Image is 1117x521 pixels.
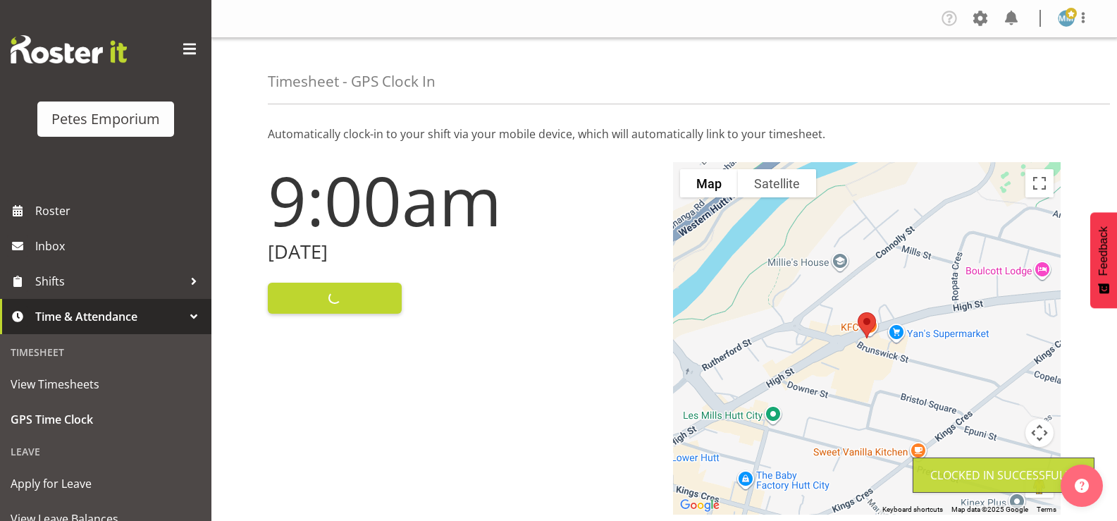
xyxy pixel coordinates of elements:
[11,374,201,395] span: View Timesheets
[1075,479,1089,493] img: help-xxl-2.png
[738,169,816,197] button: Show satellite imagery
[11,35,127,63] img: Rosterit website logo
[1037,505,1056,513] a: Terms (opens in new tab)
[1058,10,1075,27] img: mandy-mosley3858.jpg
[680,169,738,197] button: Show street map
[930,467,1077,484] div: Clocked in Successfully
[4,437,208,466] div: Leave
[677,496,723,515] a: Open this area in Google Maps (opens a new window)
[268,73,436,90] h4: Timesheet - GPS Clock In
[1090,212,1117,308] button: Feedback - Show survey
[35,200,204,221] span: Roster
[35,235,204,257] span: Inbox
[11,409,201,430] span: GPS Time Clock
[11,473,201,494] span: Apply for Leave
[268,162,656,238] h1: 9:00am
[1025,419,1054,447] button: Map camera controls
[35,306,183,327] span: Time & Attendance
[1097,226,1110,276] span: Feedback
[4,466,208,501] a: Apply for Leave
[268,241,656,263] h2: [DATE]
[677,496,723,515] img: Google
[4,367,208,402] a: View Timesheets
[951,505,1028,513] span: Map data ©2025 Google
[1025,169,1054,197] button: Toggle fullscreen view
[35,271,183,292] span: Shifts
[268,125,1061,142] p: Automatically clock-in to your shift via your mobile device, which will automatically link to you...
[4,338,208,367] div: Timesheet
[882,505,943,515] button: Keyboard shortcuts
[4,402,208,437] a: GPS Time Clock
[51,109,160,130] div: Petes Emporium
